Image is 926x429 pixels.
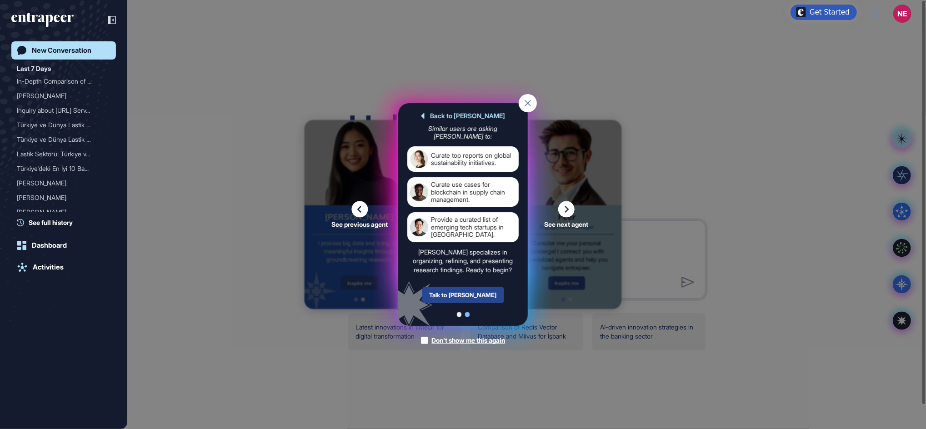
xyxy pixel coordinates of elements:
[17,161,110,176] div: Türkiye'deki En İyi 10 Bankanın Son 2 Yıldaki NPS Çalışmalarının Benchmark Analizi ve Alternatif ...
[407,125,519,140] div: Similar users are asking [PERSON_NAME] to:
[17,89,103,103] div: [PERSON_NAME]
[331,222,388,228] span: See previous agent
[17,147,110,161] div: Lastik Sektörü: Türkiye ve Dünya'da Büyüklük, İş Modelleri ve Rakip Analizi
[791,5,857,20] div: Open Get Started checklist
[17,205,110,219] div: Curie
[29,218,73,227] span: See full history
[11,13,74,27] div: entrapeer-logo
[17,118,110,132] div: Türkiye ve Dünya Lastik Sektörü Büyüklüğü ve İş Modelleri
[11,236,116,254] a: Dashboard
[422,287,504,303] div: Talk to [PERSON_NAME]
[17,89,110,103] div: Curie
[17,161,103,176] div: Türkiye'deki En İyi 10 Ba...
[431,216,516,238] div: Provide a curated list of emerging tech startups in [GEOGRAPHIC_DATA].
[11,258,116,276] a: Activities
[407,248,519,274] div: [PERSON_NAME] specializes in organizing, refining, and presenting research findings. Ready to begin?
[410,183,428,201] img: agent-card-sample-avatar-02.png
[17,190,103,205] div: [PERSON_NAME]
[17,103,103,118] div: Inquiry about [URL] Serv...
[893,5,911,23] button: NE
[545,222,589,228] span: See next agent
[796,7,806,17] img: launcher-image-alternative-text
[431,181,516,203] div: Curate use cases for blockchain in supply chain management.
[17,218,116,227] a: See full history
[17,147,103,161] div: Lastik Sektörü: Türkiye v...
[17,205,103,219] div: [PERSON_NAME]
[17,190,110,205] div: Curie
[17,74,110,89] div: In-Depth Comparison of Redis Vector Database for LLM Operations: Advantages and Disadvantages vs ...
[421,112,506,120] div: Back to [PERSON_NAME]
[33,263,64,271] div: Activities
[11,41,116,60] a: New Conversation
[410,150,428,168] img: agent-card-sample-avatar-01.png
[17,132,103,147] div: Türkiye ve Dünya Lastik S...
[431,150,516,168] div: Curate top reports on global sustainability initiatives.
[17,63,51,74] div: Last 7 Days
[32,46,91,55] div: New Conversation
[17,74,103,89] div: In-Depth Comparison of Re...
[432,336,506,345] div: Don't show me this again
[17,176,103,190] div: [PERSON_NAME]
[17,132,110,147] div: Türkiye ve Dünya Lastik Sektörü: Sektör Büyüklüğü, İş Modelleri, Rakipler ve Mobilite Şirketlerin...
[32,241,67,249] div: Dashboard
[17,118,103,132] div: Türkiye ve Dünya Lastik S...
[17,176,110,190] div: Curie
[17,103,110,118] div: Inquiry about H2O.ai Services
[410,218,428,236] img: agent-card-sample-avatar-03.png
[810,8,850,17] div: Get Started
